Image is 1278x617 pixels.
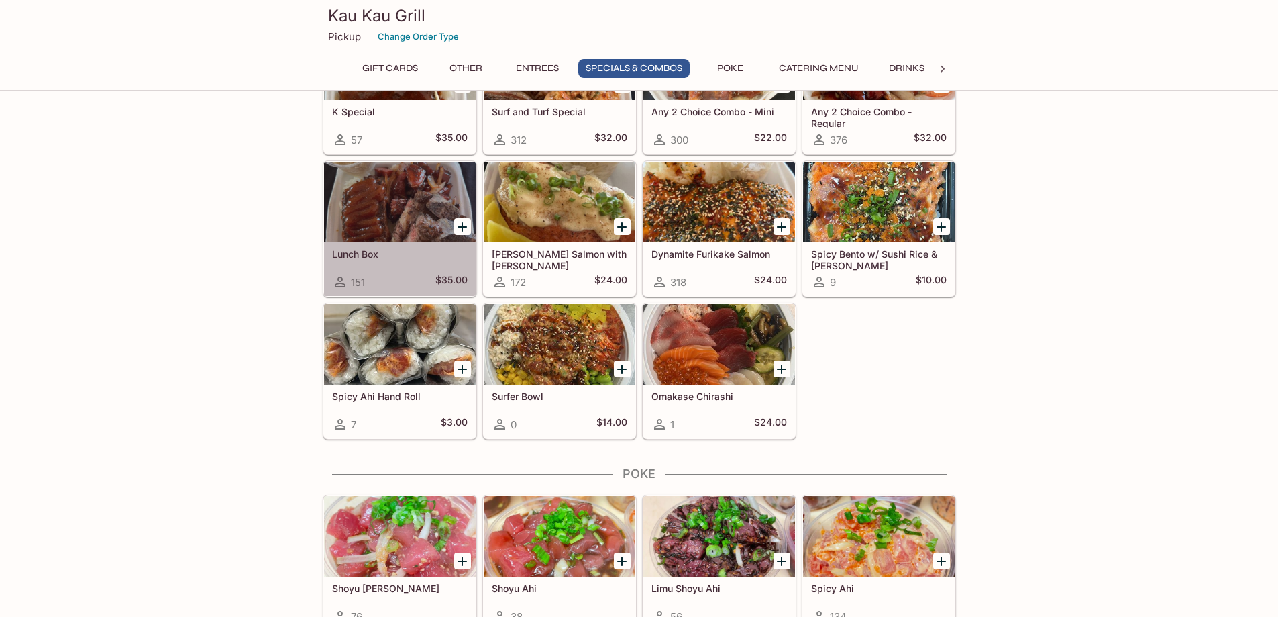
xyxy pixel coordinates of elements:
span: 318 [670,276,686,289]
h5: Dynamite Furikake Salmon [651,248,787,260]
span: 172 [511,276,526,289]
button: Specials & Combos [578,59,690,78]
h5: $32.00 [914,132,947,148]
h5: $32.00 [594,132,627,148]
div: K Special [324,19,476,100]
h5: $22.00 [754,132,787,148]
div: Dynamite Furikake Salmon [643,162,795,242]
button: Add Dynamite Furikake Salmon [774,218,790,235]
button: Poke [700,59,761,78]
span: 7 [351,418,356,431]
h5: $14.00 [596,416,627,432]
h5: Limu Shoyu Ahi [651,583,787,594]
button: Other [436,59,496,78]
h5: Lunch Box [332,248,468,260]
a: Omakase Chirashi1$24.00 [643,303,796,439]
h5: $10.00 [916,274,947,290]
h5: Surfer Bowl [492,391,627,402]
div: Spicy Ahi [803,496,955,577]
h5: Shoyu Ahi [492,583,627,594]
a: Dynamite Furikake Salmon318$24.00 [643,161,796,297]
button: Add Limu Shoyu Ahi [774,553,790,569]
h5: $24.00 [754,274,787,290]
button: Add Shoyu Ahi [614,553,631,569]
span: 9 [830,276,836,289]
p: Pickup [328,30,361,43]
button: Drinks [877,59,937,78]
h5: Surf and Turf Special [492,106,627,117]
button: Add Surfer Bowl [614,361,631,377]
h5: Any 2 Choice Combo - Regular [811,106,947,128]
h5: K Special [332,106,468,117]
button: Entrees [507,59,568,78]
h5: $24.00 [754,416,787,432]
h5: Spicy Ahi Hand Roll [332,391,468,402]
a: Lunch Box151$35.00 [323,161,476,297]
div: Shoyu Ahi [484,496,635,577]
a: Surfer Bowl0$14.00 [483,303,636,439]
h5: $35.00 [435,132,468,148]
div: Spicy Bento w/ Sushi Rice & Nori [803,162,955,242]
button: Catering Menu [771,59,866,78]
h4: Poke [323,467,956,481]
button: Gift Cards [355,59,425,78]
h5: Omakase Chirashi [651,391,787,402]
button: Add Shoyu Ginger Ahi [454,553,471,569]
a: [PERSON_NAME] Salmon with [PERSON_NAME]172$24.00 [483,161,636,297]
div: Surf and Turf Special [484,19,635,100]
button: Add Spicy Ahi Hand Roll [454,361,471,377]
span: 151 [351,276,365,289]
button: Add Spicy Bento w/ Sushi Rice & Nori [933,218,950,235]
button: Change Order Type [372,26,465,47]
button: Add Omakase Chirashi [774,361,790,377]
div: Any 2 Choice Combo - Mini [643,19,795,100]
h5: Spicy Ahi [811,583,947,594]
div: Spicy Ahi Hand Roll [324,304,476,385]
div: Surfer Bowl [484,304,635,385]
h5: $35.00 [435,274,468,290]
h5: Shoyu [PERSON_NAME] [332,583,468,594]
span: 312 [511,134,527,146]
h3: Kau Kau Grill [328,5,951,26]
span: 1 [670,418,674,431]
button: Add Lunch Box [454,218,471,235]
h5: $24.00 [594,274,627,290]
div: Omakase Chirashi [643,304,795,385]
div: Shoyu Ginger Ahi [324,496,476,577]
span: 300 [670,134,688,146]
h5: [PERSON_NAME] Salmon with [PERSON_NAME] [492,248,627,271]
a: Spicy Bento w/ Sushi Rice & [PERSON_NAME]9$10.00 [802,161,955,297]
div: Lunch Box [324,162,476,242]
h5: $3.00 [441,416,468,432]
button: Add Spicy Ahi [933,553,950,569]
span: 57 [351,134,362,146]
h5: Any 2 Choice Combo - Mini [651,106,787,117]
h5: Spicy Bento w/ Sushi Rice & [PERSON_NAME] [811,248,947,271]
button: Add Ora King Salmon with Aburi Garlic Mayo [614,218,631,235]
div: Ora King Salmon with Aburi Garlic Mayo [484,162,635,242]
a: Spicy Ahi Hand Roll7$3.00 [323,303,476,439]
div: Any 2 Choice Combo - Regular [803,19,955,100]
span: 0 [511,418,517,431]
span: 376 [830,134,847,146]
div: Limu Shoyu Ahi [643,496,795,577]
